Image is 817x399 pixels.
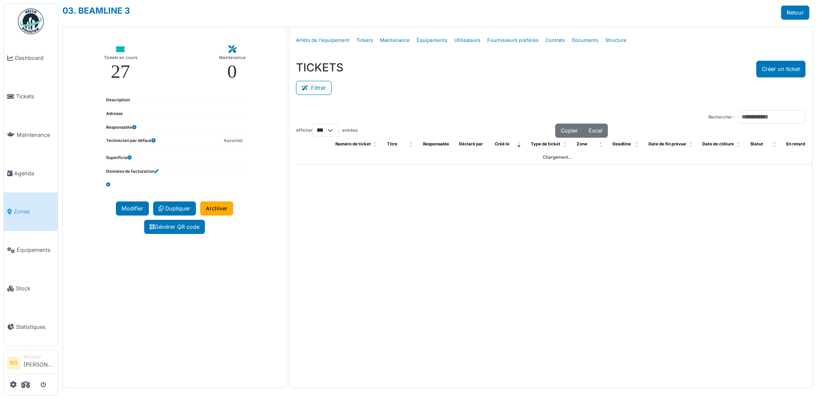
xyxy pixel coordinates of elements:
[568,30,602,50] a: Documents
[4,231,58,269] a: Équipements
[589,127,602,134] span: Excel
[17,131,54,139] span: Maintenance
[296,81,332,95] button: Filtrer
[786,142,805,146] span: En retard
[702,142,734,146] span: Date de clôture
[517,138,522,151] span: Créé le: Activate to remove sorting
[773,138,778,151] span: Statut: Activate to sort
[648,142,686,146] span: Date de fin prévue
[14,169,54,177] span: Agenda
[293,30,353,50] a: Arrêts de l'équipement
[224,138,243,144] dd: Aucun(e)
[18,9,44,34] img: Badge_color-CXgf-gQk.svg
[24,354,54,360] div: Manager
[781,6,809,20] a: Retour
[4,192,58,231] a: Zones
[4,269,58,308] a: Stock
[708,114,735,121] label: Rechercher :
[106,97,130,103] dt: Description
[7,357,20,369] li: RG
[756,61,805,77] button: Créer un ticket
[409,138,414,151] span: Titre: Activate to sort
[413,30,451,50] a: Équipements
[451,30,484,50] a: Utilisateurs
[111,62,130,81] div: 27
[144,220,205,234] a: Générer QR code
[542,30,568,50] a: Contrats
[555,124,583,138] button: Copier
[689,138,694,151] span: Date de fin prévue: Activate to sort
[373,138,379,151] span: Numéro de ticket: Activate to sort
[4,39,58,77] a: Dashboard
[599,138,604,151] span: Zone: Activate to sort
[106,168,159,175] dt: Données de facturation
[24,354,54,372] li: [PERSON_NAME]
[62,6,130,16] a: 03. BEAMLINE 3
[106,138,156,148] dt: Technicien par défaut
[635,138,640,151] span: Deadline: Activate to sort
[459,142,483,146] span: Déclaré par
[106,111,123,117] dt: Adresse
[212,39,252,88] a: Maintenance 0
[602,30,630,50] a: Structure
[750,142,763,146] span: Statut
[16,284,54,293] span: Stock
[97,39,144,88] a: Tickets en cours 27
[15,54,54,62] span: Dashboard
[16,323,54,331] span: Statistiques
[4,154,58,192] a: Agenda
[14,207,54,216] span: Zones
[563,138,568,151] span: Type de ticket: Activate to sort
[227,62,237,81] div: 0
[4,77,58,116] a: Tickets
[296,124,358,137] label: Afficher entrées
[116,201,149,216] a: Modifier
[4,307,58,346] a: Statistiques
[583,124,608,138] button: Excel
[335,142,371,146] span: Numéro de ticket
[484,30,542,50] a: Fournisseurs préférés
[531,142,560,146] span: Type de ticket
[495,142,509,146] span: Créé le
[219,53,246,62] div: Maintenance
[200,201,233,216] a: Archiver
[613,142,631,146] span: Deadline
[7,354,54,374] a: RG Manager[PERSON_NAME]
[4,116,58,154] a: Maintenance
[296,61,343,74] h3: TICKETS
[737,138,742,151] span: Date de clôture: Activate to sort
[577,142,587,146] span: Zone
[106,155,132,161] dt: Superficie
[376,30,413,50] a: Maintenance
[353,30,376,50] a: Tickets
[153,201,196,216] a: Dupliquer
[423,142,449,146] span: Responsable
[313,124,339,137] select: Afficherentrées
[387,142,397,146] span: Titre
[104,53,137,62] div: Tickets en cours
[17,246,54,254] span: Équipements
[106,124,136,131] dt: Responsable
[16,92,54,100] span: Tickets
[561,127,578,134] span: Copier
